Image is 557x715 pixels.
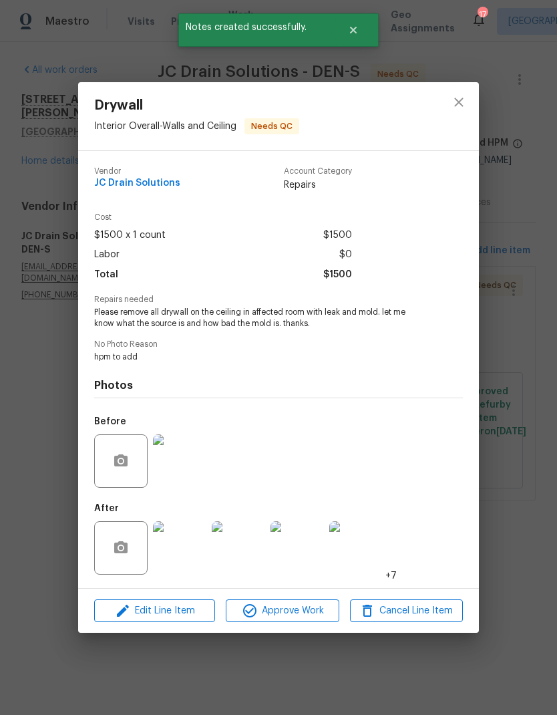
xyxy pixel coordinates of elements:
[178,13,331,41] span: Notes created successfully.
[94,417,126,426] h5: Before
[94,295,463,304] span: Repairs needed
[94,167,180,176] span: Vendor
[354,603,459,619] span: Cancel Line Item
[94,226,166,245] span: $1500 x 1 count
[443,86,475,118] button: close
[284,178,352,192] span: Repairs
[331,17,375,43] button: Close
[94,213,352,222] span: Cost
[94,340,463,349] span: No Photo Reason
[94,122,236,131] span: Interior Overall - Walls and Ceiling
[94,379,463,392] h4: Photos
[94,178,180,188] span: JC Drain Solutions
[94,265,118,285] span: Total
[230,603,335,619] span: Approve Work
[94,307,426,329] span: Please remove all drywall on the ceiling in affected room with leak and mold. let me know what th...
[226,599,339,623] button: Approve Work
[478,8,487,21] div: 17
[94,504,119,513] h5: After
[246,120,298,133] span: Needs QC
[284,167,352,176] span: Account Category
[94,351,426,363] span: hpm to add
[94,98,299,113] span: Drywall
[94,599,215,623] button: Edit Line Item
[385,569,397,583] span: +7
[350,599,463,623] button: Cancel Line Item
[339,245,352,265] span: $0
[323,226,352,245] span: $1500
[98,603,211,619] span: Edit Line Item
[323,265,352,285] span: $1500
[94,245,120,265] span: Labor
